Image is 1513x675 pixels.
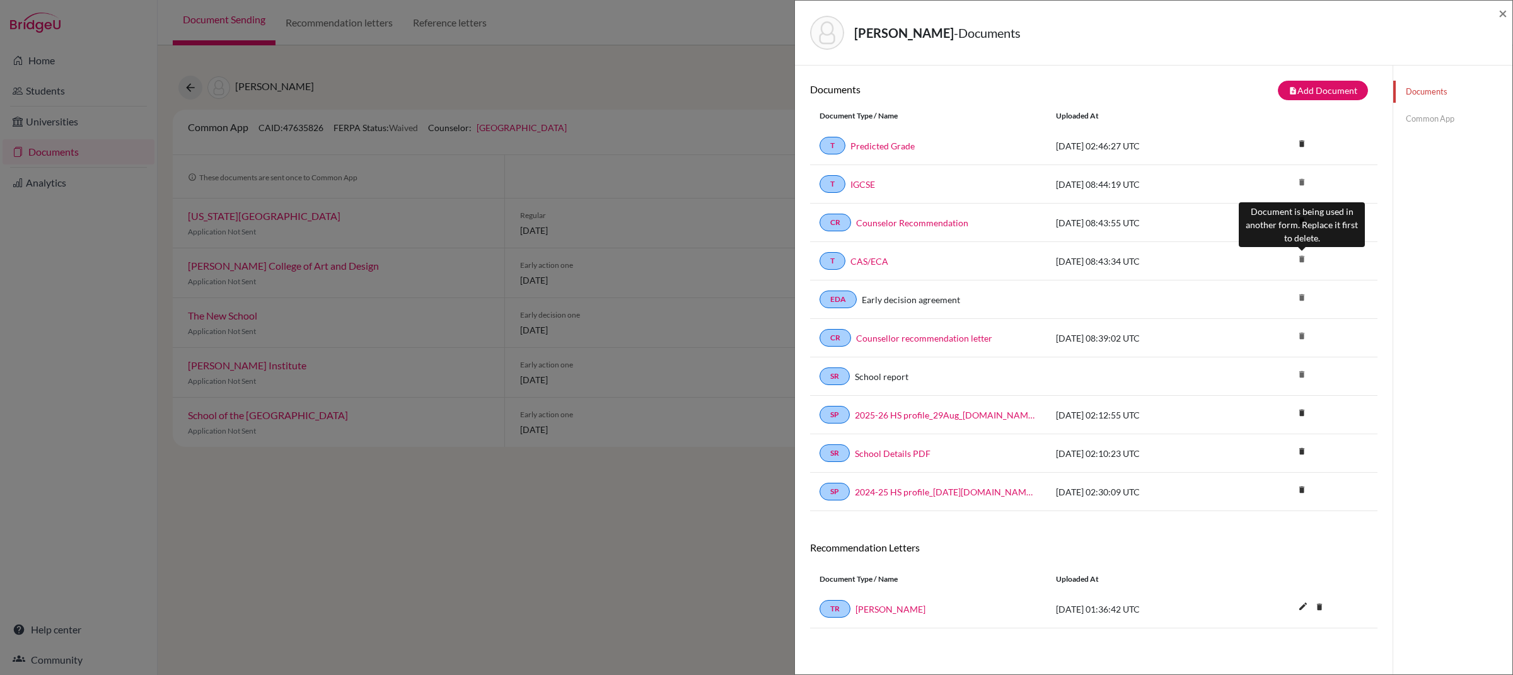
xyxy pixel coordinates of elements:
[820,214,851,231] a: CR
[810,574,1046,585] div: Document Type / Name
[1292,405,1311,422] a: delete
[820,444,850,462] a: SR
[1046,332,1236,345] div: [DATE] 08:39:02 UTC
[1393,108,1512,130] a: Common App
[1046,408,1236,422] div: [DATE] 02:12:55 UTC
[1292,173,1311,192] i: delete
[810,110,1046,122] div: Document Type / Name
[1292,442,1311,461] i: delete
[1292,288,1311,307] i: delete
[1292,482,1311,499] a: delete
[810,541,1377,553] h6: Recommendation Letters
[820,367,850,385] a: SR
[820,329,851,347] a: CR
[1046,110,1236,122] div: Uploaded at
[855,603,925,616] a: [PERSON_NAME]
[854,25,954,40] strong: [PERSON_NAME]
[855,408,1037,422] a: 2025-26 HS profile_29Aug_[DOMAIN_NAME]_wide
[850,139,915,153] a: Predicted Grade
[1393,81,1512,103] a: Documents
[1046,139,1236,153] div: [DATE] 02:46:27 UTC
[820,291,857,308] a: EDA
[1292,365,1311,384] i: delete
[1292,480,1311,499] i: delete
[1046,447,1236,460] div: [DATE] 02:10:23 UTC
[850,178,875,191] a: IGCSE
[1292,598,1314,617] button: edit
[820,600,850,618] a: TR
[855,485,1037,499] a: 2024-25 HS profile_[DATE][DOMAIN_NAME]_wide
[1278,81,1368,100] button: note_addAdd Document
[954,25,1021,40] span: - Documents
[1289,86,1297,95] i: note_add
[820,483,850,500] a: SP
[862,293,960,306] a: Early decision agreement
[1499,6,1507,21] button: Close
[855,447,930,460] a: School Details PDF
[1292,444,1311,461] a: delete
[1046,178,1236,191] div: [DATE] 08:44:19 UTC
[1292,136,1311,153] a: delete
[1056,604,1140,614] span: [DATE] 01:36:42 UTC
[1292,403,1311,422] i: delete
[820,252,845,270] a: T
[1310,597,1329,616] i: delete
[1239,202,1365,247] div: Document is being used in another form. Replace it first to delete.
[820,406,850,424] a: SP
[810,83,1094,95] h6: Documents
[855,370,908,383] a: School report
[1046,255,1236,268] div: [DATE] 08:43:34 UTC
[1310,599,1329,616] a: delete
[1292,250,1311,268] i: delete
[1046,485,1236,499] div: [DATE] 02:30:09 UTC
[856,332,992,345] a: Counsellor recommendation letter
[1499,4,1507,22] span: ×
[1292,326,1311,345] i: delete
[820,137,845,154] a: T
[1292,134,1311,153] i: delete
[1293,596,1313,616] i: edit
[1046,216,1236,229] div: [DATE] 08:43:55 UTC
[1046,574,1236,585] div: Uploaded at
[850,255,888,268] a: CAS/ECA
[856,216,968,229] a: Counselor Recommendation
[820,175,845,193] a: T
